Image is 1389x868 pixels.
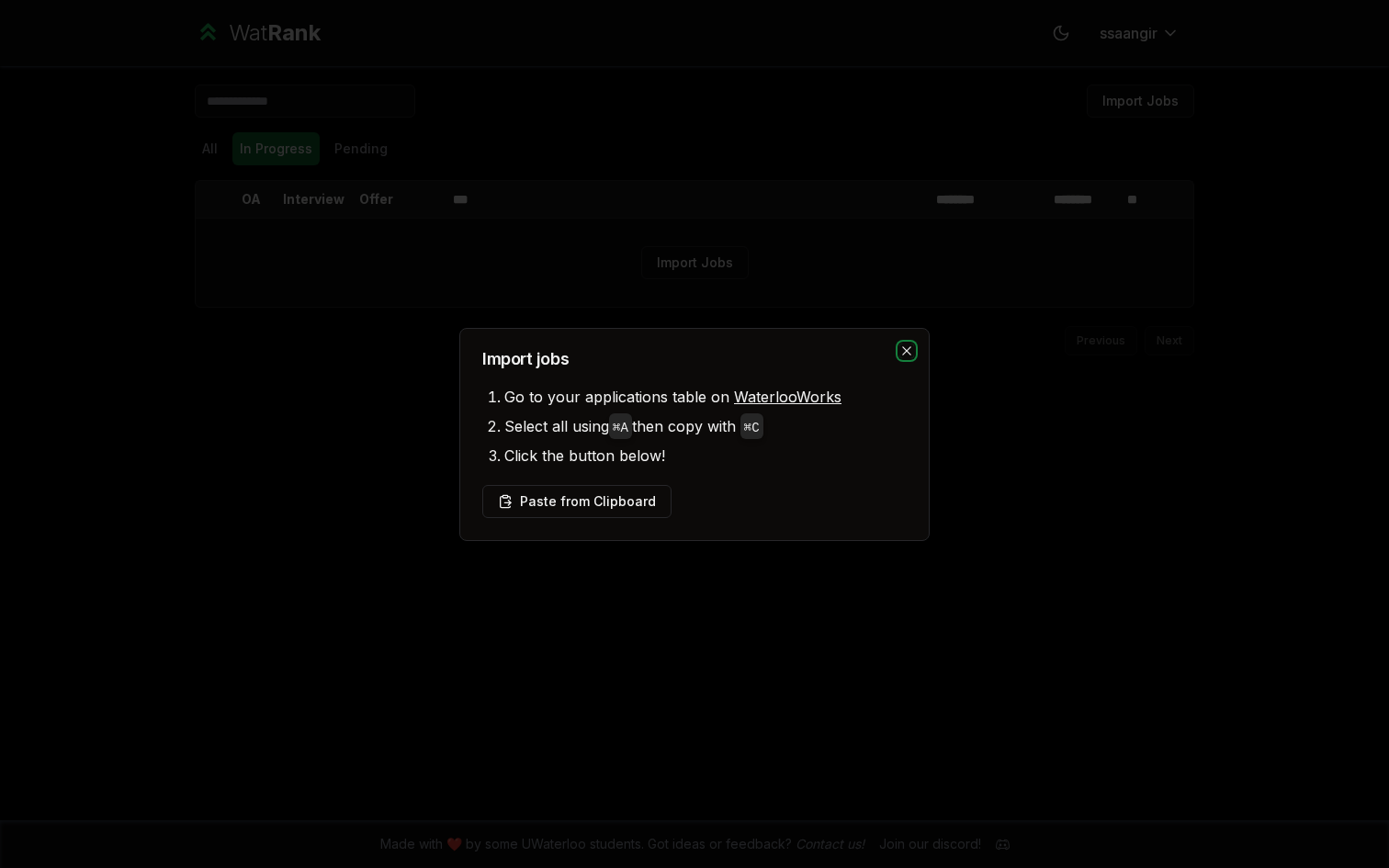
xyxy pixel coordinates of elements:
[504,411,907,441] li: Select all using then copy with
[482,485,672,518] button: Paste from Clipboard
[613,421,628,435] code: ⌘ A
[744,421,760,435] code: ⌘ C
[504,382,907,411] li: Go to your applications table on
[482,351,907,367] h2: Import jobs
[734,388,841,406] a: WaterlooWorks
[504,441,907,470] li: Click the button below!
